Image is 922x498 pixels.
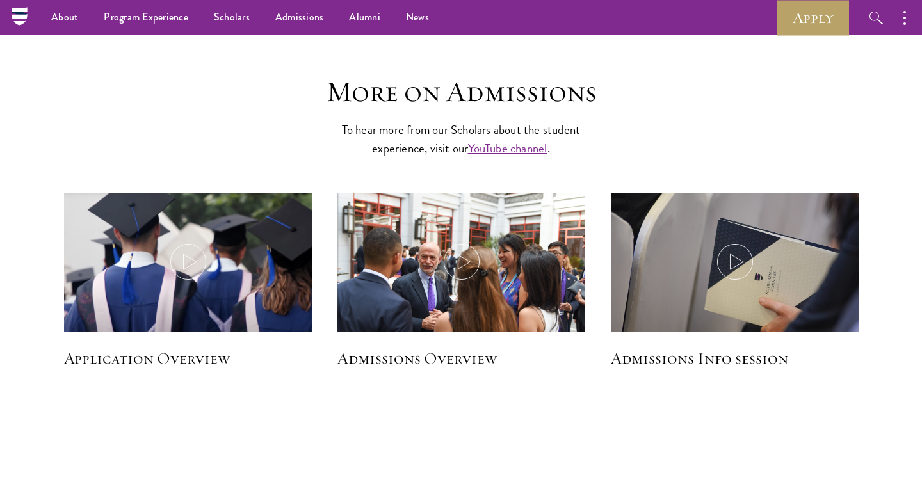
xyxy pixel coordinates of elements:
h5: Admissions Overview [337,348,585,369]
h5: Application Overview [64,348,312,369]
p: To hear more from our Scholars about the student experience, visit our . [336,120,586,157]
button: student holding Schwarzman Scholar documents [611,193,859,332]
h5: Admissions Info session [611,348,859,369]
button: Administrator-speaking-to-group-of-students-outside-in-courtyard [337,193,585,332]
h3: More on Admissions [263,74,659,110]
img: student holding Schwarzman Scholar documents [611,193,859,358]
img: Administrator-speaking-to-group-of-students-outside-in-courtyard [337,193,585,358]
a: YouTube channel [468,139,547,157]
